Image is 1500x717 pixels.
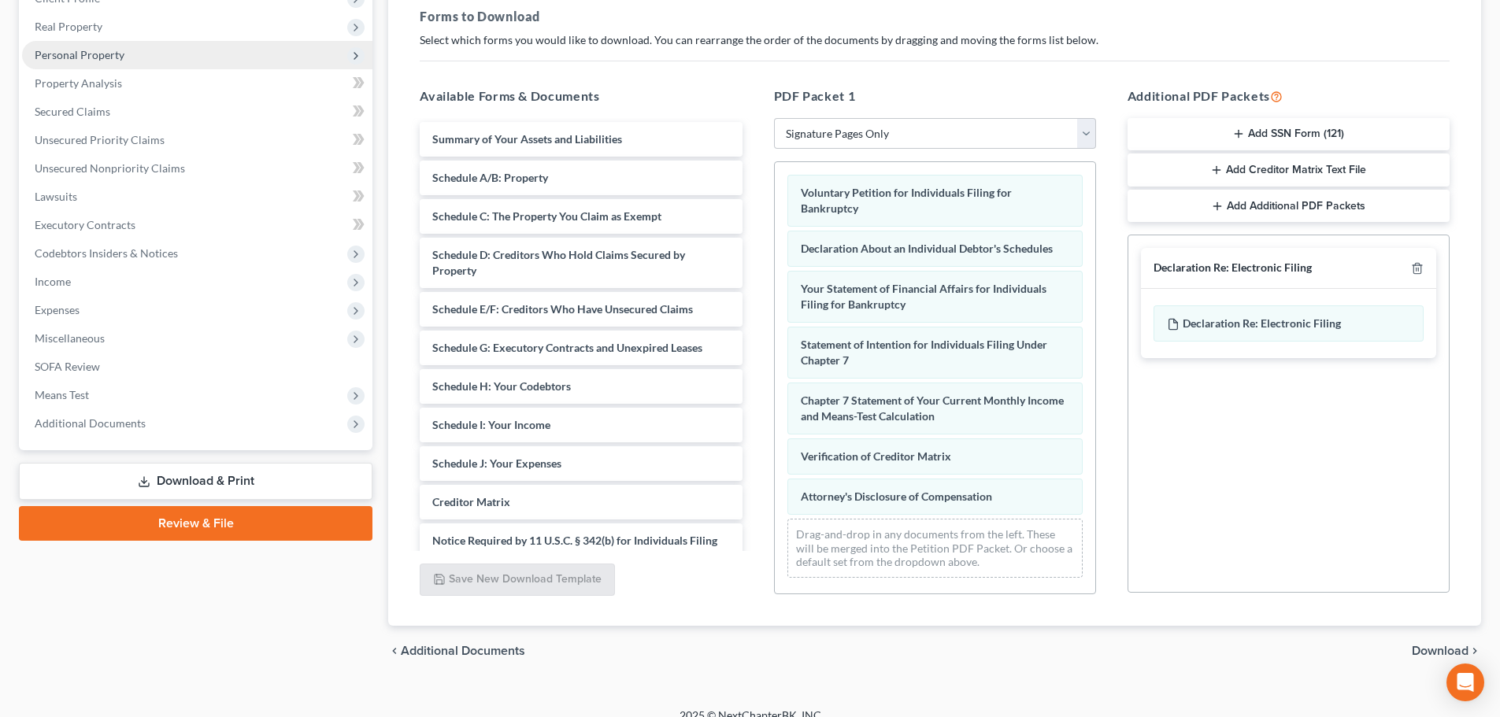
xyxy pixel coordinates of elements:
a: SOFA Review [22,353,372,381]
span: Income [35,275,71,288]
span: Personal Property [35,48,124,61]
span: Miscellaneous [35,331,105,345]
a: Lawsuits [22,183,372,211]
span: Verification of Creditor Matrix [801,449,951,463]
a: Unsecured Nonpriority Claims [22,154,372,183]
i: chevron_right [1469,645,1481,657]
h5: Additional PDF Packets [1128,87,1450,105]
a: chevron_left Additional Documents [388,645,525,657]
span: Declaration Re: Electronic Filing [1183,316,1341,330]
div: Drag-and-drop in any documents from the left. These will be merged into the Petition PDF Packet. ... [787,519,1083,578]
span: Expenses [35,303,80,316]
h5: Forms to Download [420,7,1450,26]
span: Executory Contracts [35,218,135,231]
span: Download [1412,645,1469,657]
i: chevron_left [388,645,401,657]
span: Creditor Matrix [432,495,510,508]
span: Schedule H: Your Codebtors [432,379,571,393]
span: Notice Required by 11 U.S.C. § 342(b) for Individuals Filing for Bankruptcy [432,534,717,563]
span: Schedule E/F: Creditors Who Have Unsecured Claims [432,302,693,316]
span: Chapter 7 Statement of Your Current Monthly Income and Means-Test Calculation [801,394,1064,423]
a: Download & Print [19,463,372,500]
a: Property Analysis [22,69,372,98]
span: Statement of Intention for Individuals Filing Under Chapter 7 [801,338,1047,367]
span: Declaration About an Individual Debtor's Schedules [801,242,1053,255]
span: SOFA Review [35,360,100,373]
span: Schedule C: The Property You Claim as Exempt [432,209,661,223]
button: Add Creditor Matrix Text File [1128,153,1450,187]
span: Schedule I: Your Income [432,418,550,431]
a: Executory Contracts [22,211,372,239]
div: Open Intercom Messenger [1446,663,1484,701]
a: Review & File [19,506,372,541]
span: Attorney's Disclosure of Compensation [801,490,992,503]
button: Add SSN Form (121) [1128,118,1450,151]
span: Codebtors Insiders & Notices [35,246,178,260]
span: Your Statement of Financial Affairs for Individuals Filing for Bankruptcy [801,282,1046,311]
span: Property Analysis [35,76,122,90]
span: Schedule A/B: Property [432,171,548,184]
span: Real Property [35,20,102,33]
button: Save New Download Template [420,564,615,597]
button: Download chevron_right [1412,645,1481,657]
span: Additional Documents [401,645,525,657]
span: Schedule D: Creditors Who Hold Claims Secured by Property [432,248,685,277]
span: Schedule J: Your Expenses [432,456,561,470]
a: Unsecured Priority Claims [22,126,372,154]
span: Schedule G: Executory Contracts and Unexpired Leases [432,341,702,354]
h5: Available Forms & Documents [420,87,742,105]
span: Lawsuits [35,190,77,203]
span: Summary of Your Assets and Liabilities [432,132,622,146]
span: Means Test [35,388,89,401]
a: Secured Claims [22,98,372,126]
div: Declaration Re: Electronic Filing [1154,261,1312,275]
span: Unsecured Nonpriority Claims [35,161,185,175]
span: Secured Claims [35,105,110,118]
span: Voluntary Petition for Individuals Filing for Bankruptcy [801,186,1012,215]
h5: PDF Packet 1 [774,87,1096,105]
button: Add Additional PDF Packets [1128,190,1450,223]
p: Select which forms you would like to download. You can rearrange the order of the documents by dr... [420,32,1450,48]
span: Additional Documents [35,416,146,430]
span: Unsecured Priority Claims [35,133,165,146]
